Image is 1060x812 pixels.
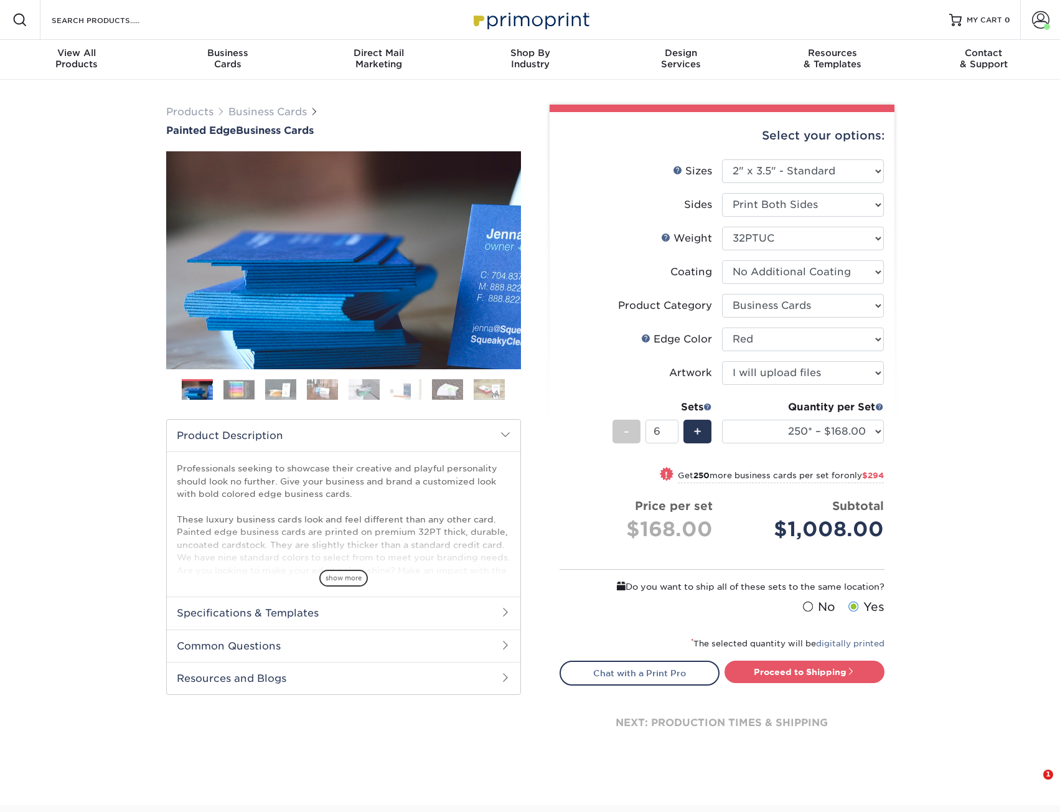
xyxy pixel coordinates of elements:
iframe: Google Customer Reviews [3,774,106,808]
div: Edge Color [641,332,712,347]
span: $294 [862,471,884,480]
div: Products [1,47,152,70]
img: Business Cards 07 [432,379,463,400]
a: Painted EdgeBusiness Cards [166,125,521,136]
span: Contact [908,47,1059,59]
div: Coating [670,265,712,280]
img: Primoprint [468,6,593,33]
div: Select your options: [560,112,884,159]
input: SEARCH PRODUCTS..... [50,12,172,27]
strong: Price per set [635,499,713,512]
a: Shop ByIndustry [454,40,606,80]
img: Business Cards 05 [349,379,380,400]
div: Industry [454,47,606,70]
span: only [844,471,884,480]
a: Business Cards [228,106,307,118]
span: Direct Mail [303,47,454,59]
span: Resources [757,47,908,59]
span: Shop By [454,47,606,59]
span: Design [606,47,757,59]
span: Painted Edge [166,125,236,136]
img: Business Cards 01 [182,375,213,406]
a: Chat with a Print Pro [560,661,720,686]
h2: Common Questions [167,630,520,662]
h2: Resources and Blogs [167,662,520,694]
div: & Templates [757,47,908,70]
div: Artwork [669,366,712,380]
img: Business Cards 08 [474,379,505,400]
h2: Product Description [167,420,520,451]
div: Marketing [303,47,454,70]
img: Business Cards 03 [265,379,296,400]
span: show more [319,570,368,587]
span: Business [152,47,303,59]
a: Proceed to Shipping [725,661,884,683]
a: BusinessCards [152,40,303,80]
div: Cards [152,47,303,70]
span: + [693,422,701,441]
div: Sizes [673,164,712,179]
a: Products [166,106,213,118]
div: Sets [612,400,712,415]
div: Weight [661,231,712,246]
h1: Business Cards [166,125,521,136]
div: $1,008.00 [731,514,884,544]
a: DesignServices [606,40,757,80]
span: - [624,422,629,441]
strong: 250 [693,471,710,480]
a: Contact& Support [908,40,1059,80]
img: Business Cards 02 [223,380,255,399]
p: Professionals seeking to showcase their creative and playful personality should look no further. ... [177,462,510,703]
label: No [800,598,835,616]
a: digitally printed [816,639,884,648]
span: 0 [1005,16,1010,24]
a: Resources& Templates [757,40,908,80]
a: View AllProducts [1,40,152,80]
div: Sides [684,197,712,212]
small: The selected quantity will be [691,639,884,648]
small: Get more business cards per set for [678,471,884,483]
div: & Support [908,47,1059,70]
div: Do you want to ship all of these sets to the same location? [560,580,884,593]
a: Direct MailMarketing [303,40,454,80]
label: Yes [845,598,884,616]
img: Business Cards 04 [307,379,338,400]
div: Quantity per Set [722,400,884,415]
div: $168.00 [570,514,713,544]
img: Painted Edge 01 [166,83,521,438]
span: View All [1,47,152,59]
span: 1 [1043,770,1053,780]
span: ! [665,468,668,481]
div: next: production times & shipping [560,686,884,760]
iframe: Intercom live chat [1018,770,1048,800]
span: MY CART [967,15,1002,26]
img: Business Cards 06 [390,379,421,400]
div: Product Category [618,298,712,313]
strong: Subtotal [832,499,884,512]
h2: Specifications & Templates [167,597,520,629]
div: Services [606,47,757,70]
